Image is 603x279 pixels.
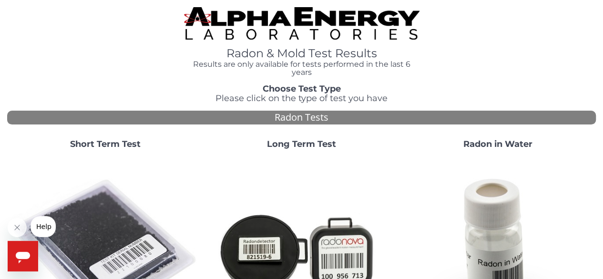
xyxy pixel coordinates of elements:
iframe: Message from company [31,216,56,237]
h4: Results are only available for tests performed in the last 6 years [184,60,419,77]
iframe: Close message [8,218,27,237]
img: TightCrop.jpg [184,7,419,40]
iframe: Button to launch messaging window [8,241,38,271]
strong: Short Term Test [70,139,141,149]
div: Radon Tests [7,111,596,124]
h1: Radon & Mold Test Results [184,47,419,60]
span: Please click on the type of test you have [215,93,388,103]
strong: Long Term Test [267,139,336,149]
strong: Radon in Water [463,139,532,149]
strong: Choose Test Type [263,83,341,94]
